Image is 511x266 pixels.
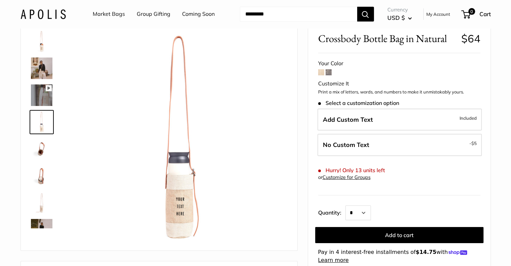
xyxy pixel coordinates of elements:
[318,173,371,182] div: or
[468,8,475,15] span: 0
[469,139,477,147] span: -
[30,110,54,134] a: Crossbody Bottle Bag in Natural
[323,116,373,123] span: Add Custom Text
[318,32,456,45] span: Crossbody Bottle Bag in Natural
[318,167,385,174] span: Hurry! Only 13 units left
[317,109,482,131] label: Add Custom Text
[318,203,345,220] label: Quantity:
[426,10,450,18] a: My Account
[31,138,52,160] img: description_Soft crossbody leather strap
[31,192,52,214] img: description_Our first Crossbody Bottle Bag
[240,7,357,22] input: Search...
[318,79,480,89] div: Customize It
[471,141,477,146] span: $5
[460,114,477,122] span: Included
[93,9,125,19] a: Market Bags
[479,10,491,17] span: Cart
[323,141,369,149] span: No Custom Text
[323,174,371,180] a: Customize for Groups
[20,9,66,19] img: Apolis
[31,31,52,52] img: description_Our first Crossbody Bottle Bag
[31,219,52,240] img: description_Transform your everyday errands into moments of effortless style
[318,89,480,96] p: Print a mix of letters, words, and numbers to make it unmistakably yours.
[31,84,52,106] img: description_Even available for group gifting and events
[387,12,412,23] button: USD $
[30,164,54,188] a: description_Super soft and durable leather handles.
[30,83,54,107] a: description_Even available for group gifting and events
[461,32,480,45] span: $64
[31,165,52,187] img: description_Super soft and durable leather handles.
[182,9,215,19] a: Coming Soon
[30,137,54,161] a: description_Soft crossbody leather strap
[387,5,412,14] span: Currency
[318,100,399,106] span: Select a customization option
[315,227,483,243] button: Add to cart
[387,14,405,21] span: USD $
[357,7,374,22] button: Search
[30,218,54,242] a: description_Transform your everyday errands into moments of effortless style
[317,134,482,156] label: Leave Blank
[318,59,480,69] div: Your Color
[137,9,170,19] a: Group Gifting
[31,111,52,133] img: Crossbody Bottle Bag in Natural
[74,31,287,243] img: Crossbody Bottle Bag in Natural
[30,56,54,80] a: description_Effortless Style
[31,58,52,79] img: description_Effortless Style
[30,29,54,53] a: description_Our first Crossbody Bottle Bag
[30,191,54,215] a: description_Our first Crossbody Bottle Bag
[462,9,491,20] a: 0 Cart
